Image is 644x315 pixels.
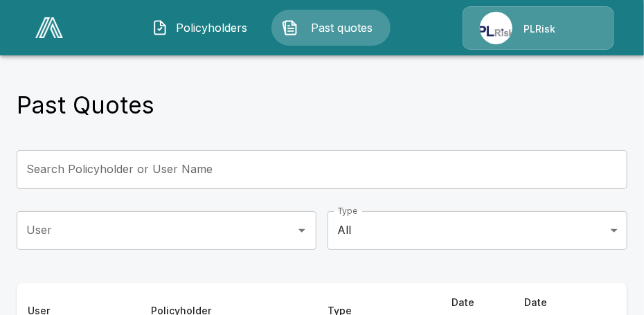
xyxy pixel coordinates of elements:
button: Open [292,221,312,240]
img: AA Logo [35,17,63,38]
button: Policyholders IconPolicyholders [141,10,260,46]
span: Past quotes [304,19,380,36]
span: Policyholders [174,19,250,36]
h4: Past Quotes [17,91,154,120]
img: Policyholders Icon [152,19,168,36]
div: All [328,211,627,250]
label: Type [337,205,357,217]
button: Past quotes IconPast quotes [271,10,391,46]
img: Past quotes Icon [282,19,298,36]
